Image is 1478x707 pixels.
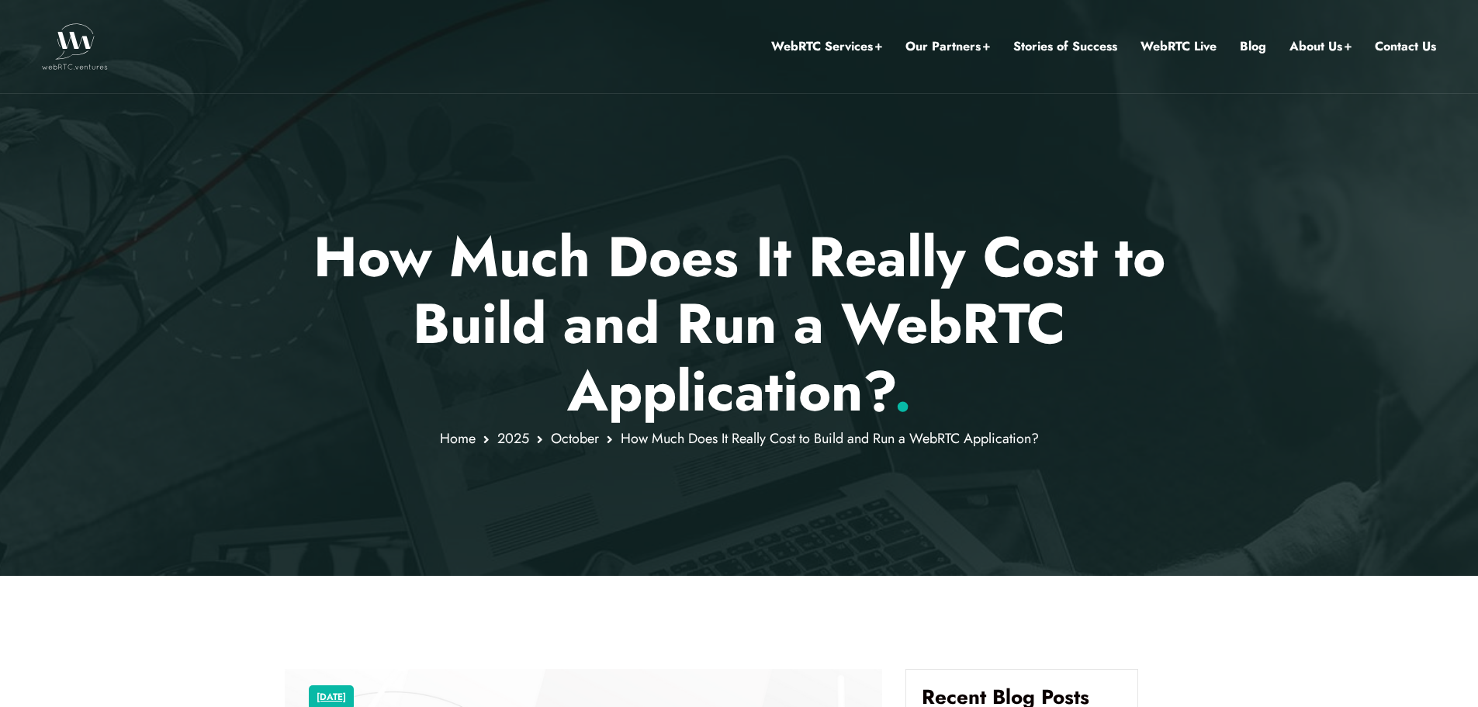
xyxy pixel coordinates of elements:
a: Home [440,428,476,449]
a: Contact Us [1375,36,1436,57]
a: 2025 [497,428,529,449]
img: WebRTC.ventures [42,23,108,70]
a: About Us [1289,36,1352,57]
a: October [551,428,599,449]
a: Blog [1240,36,1266,57]
h1: How Much Does It Really Cost to Build and Run a WebRTC Application? [285,224,1193,425]
span: How Much Does It Really Cost to Build and Run a WebRTC Application? [621,428,1039,449]
span: . [894,351,912,431]
a: WebRTC Services [771,36,882,57]
a: WebRTC Live [1141,36,1217,57]
a: Our Partners [905,36,990,57]
a: Stories of Success [1013,36,1117,57]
